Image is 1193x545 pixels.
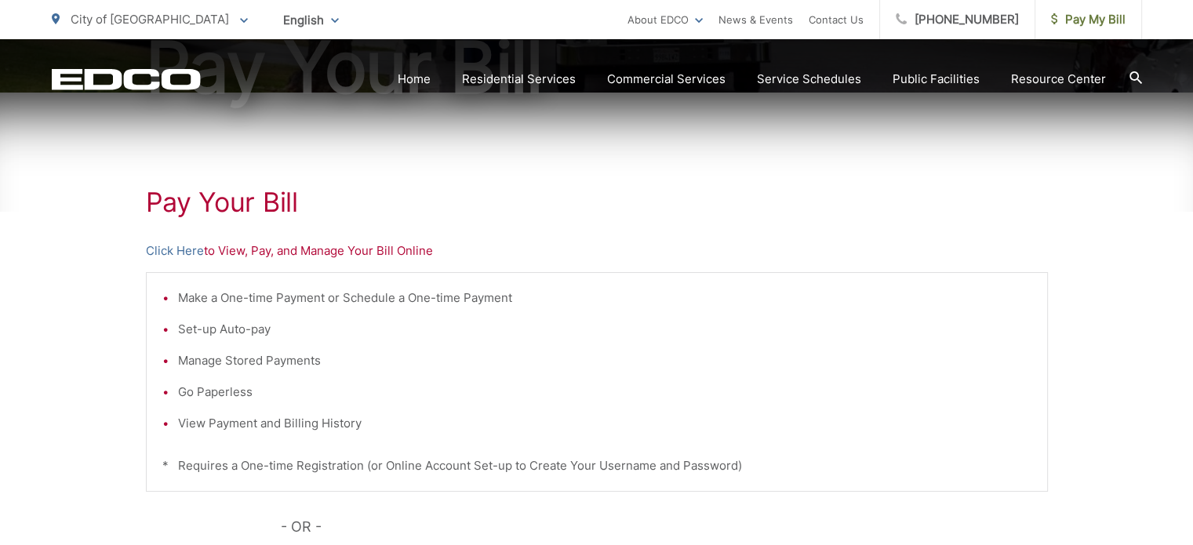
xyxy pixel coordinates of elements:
a: Click Here [146,242,204,260]
li: Make a One-time Payment or Schedule a One-time Payment [178,289,1031,307]
a: Residential Services [462,70,576,89]
a: Service Schedules [757,70,861,89]
li: Go Paperless [178,383,1031,401]
li: Set-up Auto-pay [178,320,1031,339]
span: City of [GEOGRAPHIC_DATA] [71,12,229,27]
a: Public Facilities [893,70,980,89]
span: English [271,6,351,34]
a: Contact Us [809,10,864,29]
a: About EDCO [627,10,703,29]
h1: Pay Your Bill [146,187,1048,218]
li: View Payment and Billing History [178,414,1031,433]
a: Resource Center [1011,70,1106,89]
a: Commercial Services [607,70,726,89]
li: Manage Stored Payments [178,351,1031,370]
span: Pay My Bill [1051,10,1126,29]
iframe: To enrich screen reader interactions, please activate Accessibility in Grammarly extension settings [1103,471,1181,545]
p: to View, Pay, and Manage Your Bill Online [146,242,1048,260]
p: * Requires a One-time Registration (or Online Account Set-up to Create Your Username and Password) [162,456,1031,475]
a: News & Events [718,10,793,29]
p: - OR - [281,515,1048,539]
a: EDCD logo. Return to the homepage. [52,68,201,90]
a: Home [398,70,431,89]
